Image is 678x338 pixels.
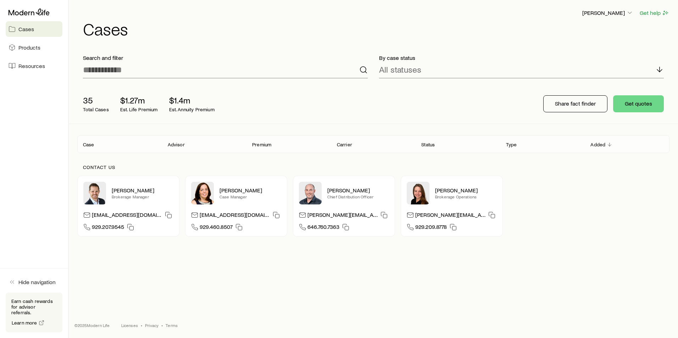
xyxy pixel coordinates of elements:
p: Est. Annuity Premium [169,107,215,112]
p: Earn cash rewards for advisor referrals. [11,298,57,315]
button: Hide navigation [6,274,62,290]
p: [PERSON_NAME] [435,187,497,194]
p: [PERSON_NAME] [582,9,633,16]
p: Contact us [83,164,664,170]
img: Heather McKee [191,182,214,204]
button: Get quotes [613,95,664,112]
p: $1.27m [120,95,158,105]
p: Type [506,142,517,147]
p: Case [83,142,94,147]
a: Licenses [121,322,138,328]
button: Get help [639,9,669,17]
div: Earn cash rewards for advisor referrals.Learn more [6,293,62,332]
span: • [141,322,142,328]
a: Cases [6,21,62,37]
p: Carrier [337,142,352,147]
p: Share fact finder [555,100,596,107]
a: Products [6,40,62,55]
p: Status [421,142,435,147]
span: 929.209.8778 [415,223,447,233]
p: $1.4m [169,95,215,105]
span: Hide navigation [18,278,56,286]
p: All statuses [379,64,421,74]
span: 929.460.8507 [200,223,233,233]
p: Total Cases [83,107,109,112]
div: Client cases [77,135,669,153]
button: [PERSON_NAME] [582,9,634,17]
span: Resources [18,62,45,69]
a: Resources [6,58,62,74]
p: Brokerage Operations [435,194,497,199]
p: [PERSON_NAME] [219,187,281,194]
p: Est. Life Premium [120,107,158,112]
p: Case Manager [219,194,281,199]
p: Premium [252,142,271,147]
span: Cases [18,26,34,33]
p: Brokerage Manager [112,194,173,199]
span: 929.207.9545 [92,223,124,233]
p: [EMAIL_ADDRESS][DOMAIN_NAME] [92,211,162,221]
span: Products [18,44,40,51]
p: [PERSON_NAME][EMAIL_ADDRESS][DOMAIN_NAME] [307,211,378,221]
img: Nick Weiler [83,182,106,204]
p: Chief Distribution Officer [327,194,389,199]
p: 35 [83,95,109,105]
p: Search and filter [83,54,368,61]
img: Ellen Wall [407,182,429,204]
p: [EMAIL_ADDRESS][DOMAIN_NAME] [200,211,270,221]
p: By case status [379,54,664,61]
p: [PERSON_NAME] [112,187,173,194]
button: Share fact finder [543,95,607,112]
p: [PERSON_NAME] [327,187,389,194]
p: © 2025 Modern Life [74,322,110,328]
img: Dan Pierson [299,182,322,204]
span: 646.760.7363 [307,223,339,233]
p: [PERSON_NAME][EMAIL_ADDRESS][DOMAIN_NAME] [415,211,485,221]
span: Learn more [12,320,37,325]
span: • [161,322,163,328]
p: Advisor [168,142,185,147]
a: Terms [166,322,178,328]
p: Added [590,142,605,147]
h1: Cases [83,20,669,37]
a: Privacy [145,322,159,328]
